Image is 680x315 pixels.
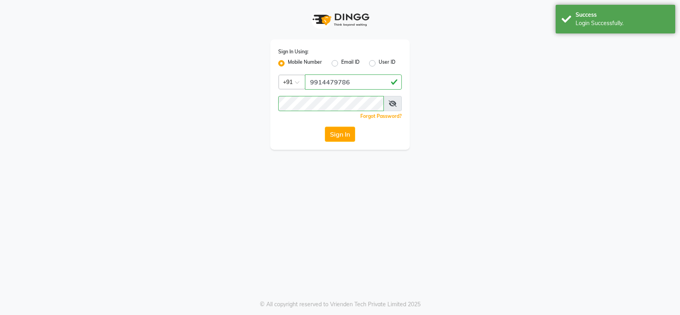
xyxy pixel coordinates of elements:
label: Mobile Number [288,59,322,68]
a: Forgot Password? [360,113,402,119]
input: Username [278,96,384,111]
label: User ID [379,59,395,68]
label: Sign In Using: [278,48,309,55]
label: Email ID [341,59,360,68]
input: Username [305,74,402,90]
div: Success [576,11,669,19]
button: Sign In [325,127,355,142]
img: logo1.svg [308,8,372,31]
div: Login Successfully. [576,19,669,27]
